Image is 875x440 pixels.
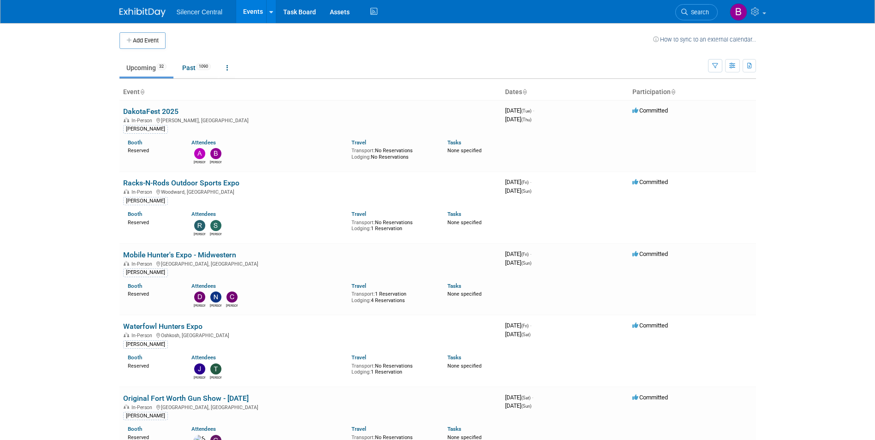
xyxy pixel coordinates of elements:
[521,332,530,337] span: (Sat)
[210,159,221,165] div: Billee Page
[351,291,375,297] span: Transport:
[530,178,531,185] span: -
[131,189,155,195] span: In-Person
[530,322,531,329] span: -
[521,189,531,194] span: (Sun)
[210,363,221,375] img: Tyler Phillips
[351,426,366,432] a: Travel
[521,108,531,113] span: (Tue)
[210,375,221,380] div: Tyler Phillips
[521,261,531,266] span: (Sun)
[447,283,461,289] a: Tasks
[194,220,205,231] img: Rob Young
[671,88,675,95] a: Sort by Participation Type
[191,426,216,432] a: Attendees
[194,159,205,165] div: Andrew Sorenson
[123,197,168,205] div: [PERSON_NAME]
[123,116,498,124] div: [PERSON_NAME], [GEOGRAPHIC_DATA]
[505,394,533,401] span: [DATE]
[505,250,531,257] span: [DATE]
[194,363,205,375] img: Justin Armstrong
[124,333,129,337] img: In-Person Event
[128,218,178,226] div: Reserved
[730,3,747,21] img: Billee Page
[447,139,461,146] a: Tasks
[533,107,534,114] span: -
[351,363,375,369] span: Transport:
[632,322,668,329] span: Committed
[123,250,236,259] a: Mobile Hunter's Expo - Midwestern
[505,178,531,185] span: [DATE]
[351,146,434,160] div: No Reservations No Reservations
[191,354,216,361] a: Attendees
[119,59,173,77] a: Upcoming32
[351,369,371,375] span: Lodging:
[632,250,668,257] span: Committed
[501,84,629,100] th: Dates
[194,375,205,380] div: Justin Armstrong
[194,303,205,308] div: Danielle Osterman
[128,139,142,146] a: Booth
[175,59,218,77] a: Past1090
[351,226,371,232] span: Lodging:
[119,8,166,17] img: ExhibitDay
[128,426,142,432] a: Booth
[194,291,205,303] img: Danielle Osterman
[123,268,168,277] div: [PERSON_NAME]
[351,354,366,361] a: Travel
[123,125,168,133] div: [PERSON_NAME]
[226,303,238,308] div: Chuck Simpson
[447,211,461,217] a: Tasks
[447,291,482,297] span: None specified
[351,148,375,154] span: Transport:
[210,220,221,231] img: Sarah Young
[521,180,529,185] span: (Fri)
[119,32,166,49] button: Add Event
[505,107,534,114] span: [DATE]
[505,187,531,194] span: [DATE]
[196,63,211,70] span: 1090
[675,4,718,20] a: Search
[351,220,375,226] span: Transport:
[351,154,371,160] span: Lodging:
[505,402,531,409] span: [DATE]
[447,220,482,226] span: None specified
[123,394,249,403] a: Original Fort Worth Gun Show - [DATE]
[123,322,202,331] a: Waterfowl Hunters Expo
[123,412,168,420] div: [PERSON_NAME]
[688,9,709,16] span: Search
[447,354,461,361] a: Tasks
[447,148,482,154] span: None specified
[351,211,366,217] a: Travel
[447,426,461,432] a: Tasks
[123,188,498,195] div: Woodward, [GEOGRAPHIC_DATA]
[128,283,142,289] a: Booth
[128,354,142,361] a: Booth
[123,107,179,116] a: DakotaFest 2025
[128,289,178,297] div: Reserved
[226,291,238,303] img: Chuck Simpson
[128,146,178,154] div: Reserved
[632,394,668,401] span: Committed
[521,404,531,409] span: (Sun)
[156,63,167,70] span: 32
[119,84,501,100] th: Event
[124,118,129,122] img: In-Person Event
[210,303,221,308] div: Nickolas Osterman
[505,322,531,329] span: [DATE]
[191,283,216,289] a: Attendees
[131,404,155,410] span: In-Person
[653,36,756,43] a: How to sync to an external calendar...
[191,211,216,217] a: Attendees
[532,394,533,401] span: -
[124,404,129,409] img: In-Person Event
[351,139,366,146] a: Travel
[123,340,168,349] div: [PERSON_NAME]
[351,218,434,232] div: No Reservations 1 Reservation
[123,178,239,187] a: Racks-N-Rods Outdoor Sports Expo
[210,291,221,303] img: Nickolas Osterman
[123,260,498,267] div: [GEOGRAPHIC_DATA], [GEOGRAPHIC_DATA]
[351,297,371,303] span: Lodging:
[530,250,531,257] span: -
[124,189,129,194] img: In-Person Event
